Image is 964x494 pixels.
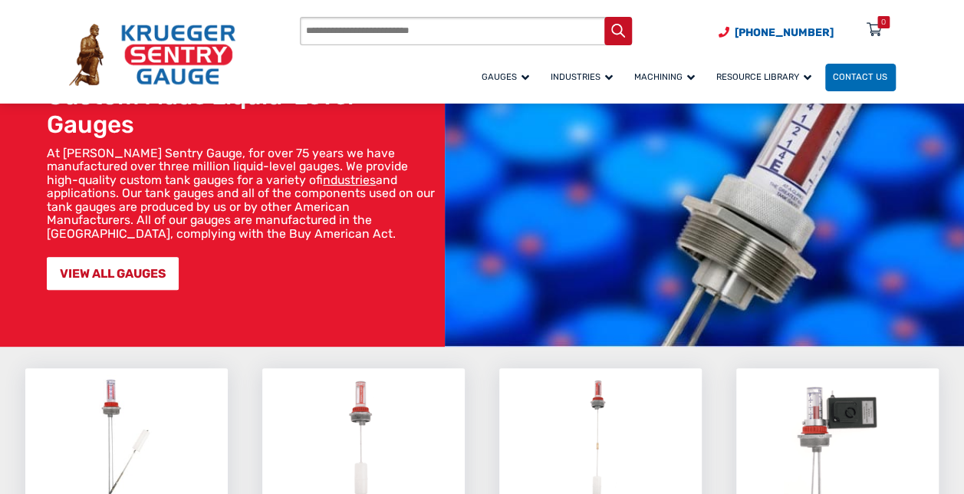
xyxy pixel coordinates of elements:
span: Contact Us [833,71,887,82]
span: [PHONE_NUMBER] [735,26,834,39]
img: bg_hero_bannerksentry [445,21,964,347]
a: Resource Library [709,61,825,93]
a: Contact Us [825,64,896,91]
a: Gauges [474,61,543,93]
h1: Custom Made Liquid-Level Gauges [47,82,438,140]
div: 0 [881,16,886,28]
span: Industries [551,71,613,82]
a: Industries [543,61,627,93]
span: Machining [634,71,695,82]
span: Gauges [482,71,529,82]
p: At [PERSON_NAME] Sentry Gauge, for over 75 years we have manufactured over three million liquid-l... [47,147,438,241]
span: Resource Library [716,71,811,82]
a: industries [323,173,376,187]
a: Machining [627,61,709,93]
a: VIEW ALL GAUGES [47,257,179,290]
img: Krueger Sentry Gauge [69,24,235,85]
a: Phone Number (920) 434-8860 [719,25,834,41]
